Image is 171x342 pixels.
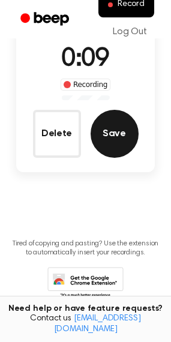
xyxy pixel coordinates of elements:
div: Recording [61,79,110,91]
a: Log Out [101,17,159,46]
button: Delete Audio Record [33,110,81,158]
span: 0:09 [61,47,109,72]
span: Contact us [7,314,164,335]
a: [EMAIL_ADDRESS][DOMAIN_NAME] [54,314,141,334]
a: Beep [12,8,80,31]
button: Save Audio Record [91,110,139,158]
p: Tired of copying and pasting? Use the extension to automatically insert your recordings. [10,239,161,257]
